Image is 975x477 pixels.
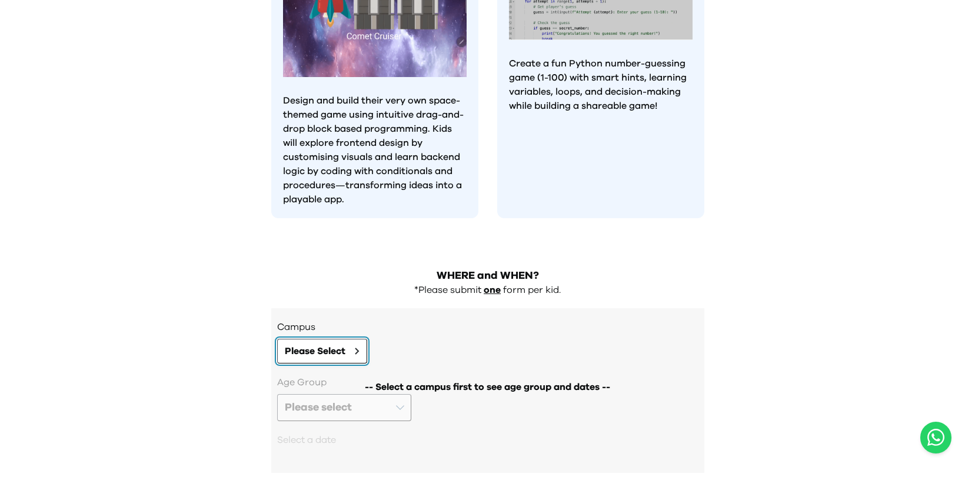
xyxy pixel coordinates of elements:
[484,284,501,296] p: one
[920,422,951,453] a: Chat with us on WhatsApp
[283,94,467,206] p: Design and build their very own space-themed game using intuitive drag-and-drop block based progr...
[509,56,693,113] p: Create a fun Python number-guessing game (1-100) with smart hints, learning variables, loops, and...
[271,268,704,284] h2: WHERE and WHEN?
[271,284,704,296] div: *Please submit form per kid.
[920,422,951,453] button: Open WhatsApp chat
[365,380,610,394] span: -- Select a campus first to see age group and dates --
[277,339,367,363] button: Please Select
[277,320,698,334] h3: Campus
[285,344,345,358] span: Please Select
